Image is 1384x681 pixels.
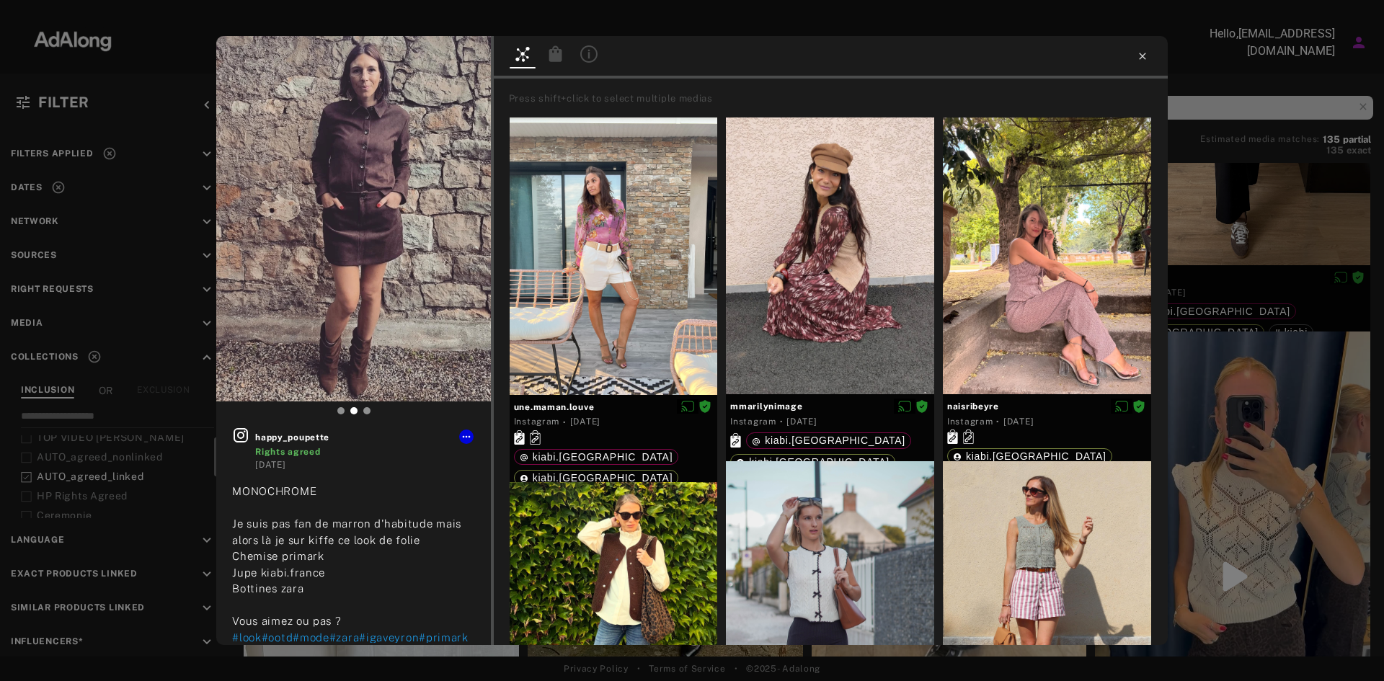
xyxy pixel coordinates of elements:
button: Disable diffusion on this media [677,399,698,414]
span: kiabi.[GEOGRAPHIC_DATA] [966,450,1106,462]
span: happy_poupette [255,431,474,444]
span: Rights agreed [915,401,928,411]
div: kiabi.france [520,473,673,483]
svg: Exact products linked [730,433,741,448]
svg: Exact products linked [514,430,525,445]
svg: Exact products linked [947,429,958,444]
span: MONOCHROME Je suis pas fan de marron d'habitude mais alors là je sur kiffe ce look de folie Chemi... [232,485,461,627]
time: 2025-09-15T17:14:23.000Z [255,460,285,470]
time: 2025-08-26T17:39:15.000Z [1003,417,1034,427]
span: · [996,416,1000,427]
span: #look#ootd#mode#zara#igaveyron#primark#kiabi#marron#monochrome#autumnvibes🍁 [232,631,469,676]
span: mmarilynimage [730,400,930,413]
div: Instagram [514,415,559,428]
span: kiabi.[GEOGRAPHIC_DATA] [533,451,673,463]
span: une.maman.louve [514,401,714,414]
svg: Similar products linked [530,430,541,445]
span: Rights agreed [698,401,711,411]
time: 2025-09-15T15:40:08.000Z [786,417,817,427]
svg: Similar products linked [963,429,974,444]
div: kiabi.france [752,435,905,445]
button: Disable diffusion on this media [894,399,915,414]
div: kiabi.france [736,457,890,467]
button: Disable diffusion on this media [1111,399,1132,414]
span: · [780,416,784,427]
div: kiabi.france [953,451,1106,461]
div: kiabi.france [520,452,673,462]
div: Widget de chat [1312,612,1384,681]
img: INS_DOoYGKmDF8A_1 [216,36,490,401]
div: Instagram [730,415,776,428]
div: Press shift+click to select multiple medias [509,92,1163,106]
span: Rights agreed [1132,401,1145,411]
span: · [563,417,567,428]
span: naisribeyre [947,400,1147,413]
span: kiabi.[GEOGRAPHIC_DATA] [533,472,673,484]
span: Rights agreed [255,447,320,457]
div: Instagram [947,415,993,428]
iframe: Chat Widget [1312,612,1384,681]
span: kiabi.[GEOGRAPHIC_DATA] [765,435,905,446]
time: 2025-08-24T11:37:09.000Z [570,417,600,427]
